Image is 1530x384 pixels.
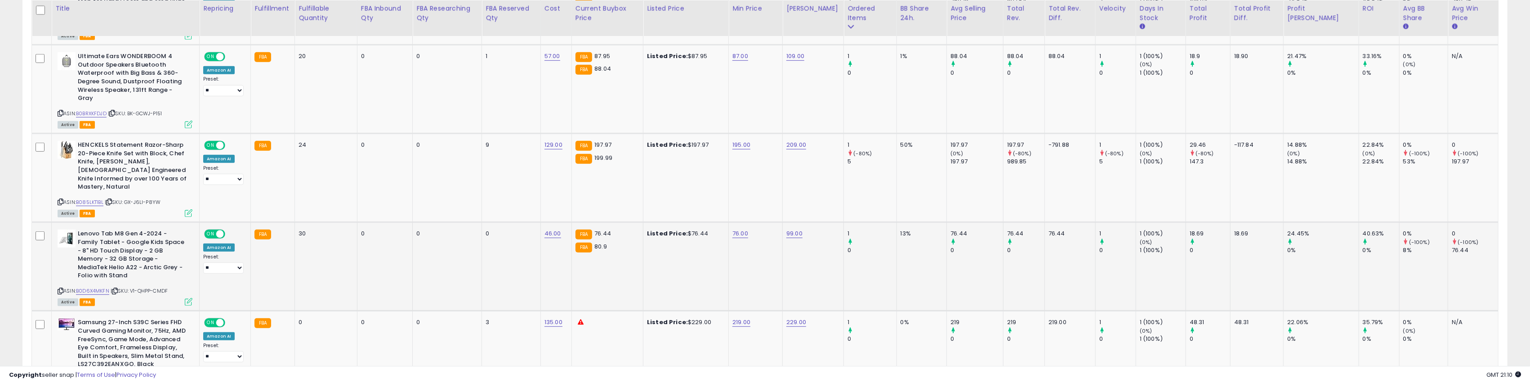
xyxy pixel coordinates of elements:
div: FBA inbound Qty [361,4,409,23]
div: Title [55,4,196,14]
span: All listings currently available for purchase on Amazon [58,210,78,217]
span: 87.95 [594,52,610,60]
small: (-100%) [1458,239,1478,246]
div: 0 [950,69,1003,77]
div: 29.46 [1190,141,1230,149]
strong: Copyright [9,370,42,379]
div: Fulfillment [254,4,291,14]
div: Ordered Items [848,4,892,23]
a: 229.00 [786,318,806,327]
small: (-100%) [1409,150,1430,157]
div: 0 [950,246,1003,254]
div: 0 [1190,246,1230,254]
div: 0% [1363,335,1399,343]
div: 22.84% [1363,158,1399,166]
div: 24 [299,141,350,149]
b: Lenovo Tab M8 Gen 4-2024 - Family Tablet - Google Kids Space - 8" HD Touch Display - 2 GB Memory ... [78,230,187,282]
div: 1 (100%) [1140,141,1186,149]
div: Amazon AI [203,66,235,74]
div: 0% [1403,335,1448,343]
div: 197.97 [1452,158,1498,166]
a: B085LKT1BL [76,199,103,206]
div: 0 [950,335,1003,343]
b: Ultimate Ears WONDERBOOM 4 Outdoor Speakers Bluetooth Waterproof with Big Bass & 360-Degree Sound... [78,52,187,104]
small: FBA [575,230,592,239]
span: | SKU: BK-GCWJ-P151 [108,110,162,117]
div: 0% [1287,246,1358,254]
div: 0 [848,246,896,254]
small: Avg BB Share. [1403,23,1409,31]
div: 0% [1403,141,1448,149]
div: 0 [416,230,475,238]
div: Total Rev. [1007,4,1041,23]
div: Amazon AI [203,244,235,252]
div: ASIN: [58,141,192,216]
span: OFF [224,319,238,327]
small: FBA [575,154,592,164]
span: ON [205,230,216,238]
div: 3 [486,318,534,326]
small: (-100%) [1458,150,1478,157]
div: 0 [1190,69,1230,77]
div: 33.16% [1363,52,1399,60]
small: (0%) [1287,150,1300,157]
div: 18.69 [1190,230,1230,238]
div: 1% [901,52,940,60]
div: 0 [1007,335,1044,343]
div: 5 [848,158,896,166]
div: Cost [544,4,568,14]
a: 109.00 [786,52,804,61]
div: 0 [1452,230,1498,238]
div: 197.97 [1007,141,1044,149]
div: 0 [1190,335,1230,343]
div: 30 [299,230,350,238]
div: Preset: [203,254,244,274]
div: 0 [848,335,896,343]
span: FBA [80,121,95,129]
span: OFF [224,142,238,149]
div: 88.04 [1048,52,1088,60]
span: ON [205,53,216,61]
div: 14.88% [1287,158,1358,166]
span: OFF [224,53,238,61]
div: 219 [1007,318,1044,326]
div: 18.9 [1190,52,1230,60]
div: 53% [1403,158,1448,166]
span: OFF [224,230,238,238]
a: B0BRXKFDJD [76,110,107,117]
span: All listings currently available for purchase on Amazon [58,121,78,129]
div: 88.04 [950,52,1003,60]
div: -117.84 [1234,141,1276,149]
div: 219 [950,318,1003,326]
div: Avg Win Price [1452,4,1494,23]
div: Min Price [732,4,779,14]
div: 1 [848,141,896,149]
span: 76.44 [594,229,611,238]
div: N/A [1452,318,1491,326]
small: FBA [575,52,592,62]
a: B0D6X4MKFN [76,287,109,295]
div: 76.44 [1048,230,1088,238]
div: 0% [901,318,940,326]
div: ASIN: [58,52,192,127]
div: -791.88 [1048,141,1088,149]
div: 22.06% [1287,318,1358,326]
div: seller snap | | [9,371,156,379]
small: Days In Stock. [1140,23,1145,31]
small: FBA [575,243,592,253]
div: Repricing [203,4,247,14]
div: 0 [361,318,406,326]
div: FBA Reserved Qty [486,4,537,23]
small: (0%) [1403,327,1416,334]
div: FBA Researching Qty [416,4,478,23]
div: 48.31 [1234,318,1276,326]
small: (-80%) [1013,150,1031,157]
div: 1 [848,52,896,60]
span: FBA [80,298,95,306]
div: 0% [1403,318,1448,326]
div: 0 [361,141,406,149]
small: (-80%) [853,150,872,157]
div: Listed Price [647,4,725,14]
div: Days In Stock [1140,4,1182,23]
div: 0% [1287,335,1358,343]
